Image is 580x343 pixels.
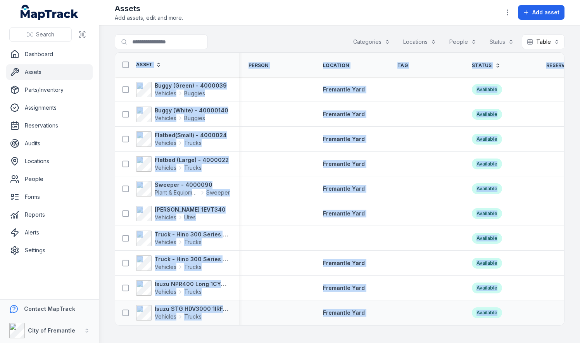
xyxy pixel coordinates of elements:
a: [PERSON_NAME] 1EVT340VehiclesUtes [136,206,226,221]
button: Search [9,27,72,42]
div: Available [472,183,502,194]
span: Vehicles [155,214,176,221]
div: Available [472,134,502,145]
a: Assignments [6,100,93,115]
span: Utes [184,214,196,221]
div: Available [472,233,502,244]
span: Buggies [184,90,205,97]
button: Categories [348,34,395,49]
span: Vehicles [155,164,176,172]
a: Forms [6,189,93,205]
strong: Buggy (Green) - 4000039 [155,82,227,90]
a: Locations [6,153,93,169]
strong: City of Fremantle [28,327,75,334]
strong: Truck - Hino 300 Series 1GIR988 [155,231,230,238]
a: Settings [6,243,93,258]
a: Reports [6,207,93,222]
span: Fremantle Yard [323,160,365,167]
a: Fremantle Yard [323,259,365,267]
span: Search [36,31,54,38]
a: Sweeper - 4000090Plant & EquipmentSweeper [136,181,230,196]
span: Fremantle Yard [323,136,365,142]
span: Vehicles [155,90,176,97]
h2: Assets [115,3,183,14]
strong: Flatbed (Large) - 4000022 [155,156,229,164]
button: Status [485,34,519,49]
strong: Contact MapTrack [24,305,75,312]
span: Vehicles [155,238,176,246]
a: Truck - Hino 300 Series 1IFQ413VehiclesTrucks [136,255,230,271]
button: Add asset [518,5,564,20]
a: Fremantle Yard [323,309,365,317]
span: Vehicles [155,313,176,321]
span: Fremantle Yard [323,284,365,291]
button: Locations [398,34,441,49]
strong: Isuzu STG HDV3000 1IRF354 [155,305,230,313]
div: Available [472,84,502,95]
a: Status [472,62,501,69]
div: Available [472,258,502,269]
span: Sweeper [206,189,230,196]
strong: Flatbed(Small) - 4000024 [155,131,227,139]
a: Buggy (White) - 40000140VehiclesBuggies [136,107,228,122]
a: Fremantle Yard [323,86,365,93]
a: Reservations [6,118,93,133]
span: Trucks [184,238,202,246]
span: Plant & Equipment [155,189,199,196]
a: Truck - Hino 300 Series 1GIR988VehiclesTrucks [136,231,230,246]
span: Status [472,62,492,69]
div: Available [472,208,502,219]
span: Trucks [184,164,202,172]
span: Asset [136,62,153,68]
a: Alerts [6,225,93,240]
strong: [PERSON_NAME] 1EVT340 [155,206,226,214]
a: Fremantle Yard [323,110,365,118]
span: Buggies [184,114,205,122]
a: Fremantle Yard [323,284,365,292]
span: Fremantle Yard [323,185,365,192]
span: Vehicles [155,139,176,147]
span: Tag [397,62,408,69]
a: Dashboard [6,47,93,62]
a: Buggy (Green) - 4000039VehiclesBuggies [136,82,227,97]
span: Fremantle Yard [323,309,365,316]
a: Fremantle Yard [323,185,365,193]
strong: Truck - Hino 300 Series 1IFQ413 [155,255,230,263]
div: Available [472,159,502,169]
a: Fremantle Yard [323,135,365,143]
span: Trucks [184,263,202,271]
a: Flatbed(Small) - 4000024VehiclesTrucks [136,131,227,147]
span: Person [249,62,269,69]
span: Trucks [184,139,202,147]
span: Trucks [184,288,202,296]
div: Available [472,109,502,120]
div: Available [472,307,502,318]
span: Trucks [184,313,202,321]
span: Vehicles [155,263,176,271]
a: Flatbed (Large) - 4000022VehiclesTrucks [136,156,229,172]
span: Add assets, edit and more. [115,14,183,22]
a: People [6,171,93,187]
span: Vehicles [155,114,176,122]
span: Vehicles [155,288,176,296]
div: Available [472,283,502,293]
a: Asset [136,62,161,68]
a: Assets [6,64,93,80]
a: Fremantle Yard [323,160,365,168]
a: Isuzu NPR400 Long 1CYD773VehiclesTrucks [136,280,230,296]
a: Fremantle Yard [323,210,365,217]
a: Audits [6,136,93,151]
button: People [444,34,482,49]
strong: Sweeper - 4000090 [155,181,230,189]
span: Add asset [532,9,559,16]
strong: Isuzu NPR400 Long 1CYD773 [155,280,230,288]
strong: Buggy (White) - 40000140 [155,107,228,114]
a: Isuzu STG HDV3000 1IRF354VehiclesTrucks [136,305,230,321]
a: Parts/Inventory [6,82,93,98]
button: Table [522,34,564,49]
a: MapTrack [21,5,79,20]
span: Location [323,62,349,69]
span: Fremantle Yard [323,260,365,266]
